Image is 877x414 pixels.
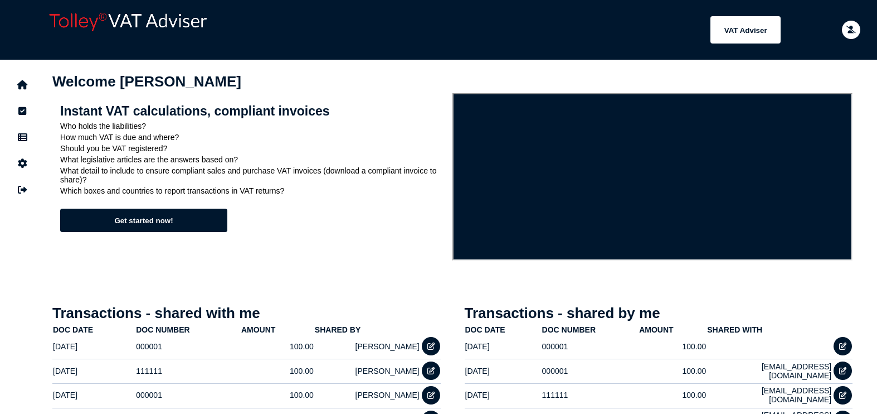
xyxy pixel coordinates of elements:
[135,383,241,406] td: 000001
[60,186,445,195] p: Which boxes and countries to report transactions in VAT returns?
[542,359,639,382] td: 000001
[60,144,445,153] p: Should you be VAT registered?
[452,93,852,261] iframe: VAT Adviser intro
[422,337,440,355] button: Open shared transaction
[465,305,853,322] h1: Transactions - shared by me
[52,335,135,358] td: [DATE]
[52,73,852,90] h1: Welcome [PERSON_NAME]
[315,325,360,334] div: shared by
[639,325,673,334] div: Amount
[60,166,445,184] p: What detail to include to ensure compliant sales and purchase VAT invoices (download a compliant ...
[11,99,34,123] button: Tasks
[11,73,34,97] button: Home
[136,325,240,334] div: doc number
[314,359,420,382] td: [PERSON_NAME]
[707,325,762,334] div: shared with
[241,359,314,382] td: 100.00
[846,26,856,33] i: Email needs to be verified
[241,335,314,358] td: 100.00
[542,325,596,334] div: doc number
[136,325,189,334] div: doc number
[710,16,781,44] button: Shows a dropdown of VAT Advisor options
[707,325,831,334] div: shared with
[60,133,445,142] p: How much VAT is due and where?
[834,337,852,355] button: Open shared transaction
[639,335,707,358] td: 100.00
[542,383,639,406] td: 111111
[241,325,275,334] div: Amount
[135,335,241,358] td: 000001
[45,8,212,51] div: app logo
[422,386,440,405] button: Open shared transaction
[241,383,314,406] td: 100.00
[11,178,34,201] button: Sign out
[314,335,420,358] td: [PERSON_NAME]
[11,152,34,175] button: Manage settings
[834,386,852,405] button: Open shared transaction
[707,359,832,382] td: [EMAIL_ADDRESS][DOMAIN_NAME]
[465,383,542,406] td: [DATE]
[52,383,135,406] td: [DATE]
[60,155,445,164] p: What legislative articles are the answers based on?
[707,383,832,406] td: [EMAIL_ADDRESS][DOMAIN_NAME]
[422,362,440,380] button: Open shared transaction
[53,325,93,334] div: doc date
[18,137,27,138] i: Data manager
[11,126,34,149] button: Data manager
[639,383,707,406] td: 100.00
[314,383,420,406] td: [PERSON_NAME]
[53,325,135,334] div: doc date
[135,359,241,382] td: 111111
[60,104,445,119] h2: Instant VAT calculations, compliant invoices
[542,335,639,358] td: 000001
[639,325,706,334] div: Amount
[60,122,445,131] p: Who holds the liabilities?
[465,335,542,358] td: [DATE]
[315,325,420,334] div: shared by
[241,325,314,334] div: Amount
[465,359,542,382] td: [DATE]
[52,359,135,382] td: [DATE]
[639,359,707,382] td: 100.00
[60,209,227,232] button: Get started now!
[465,325,505,334] div: doc date
[217,16,781,44] menu: navigate products
[52,305,441,322] h1: Transactions - shared with me
[542,325,639,334] div: doc number
[465,325,541,334] div: doc date
[834,362,852,380] button: Open shared transaction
